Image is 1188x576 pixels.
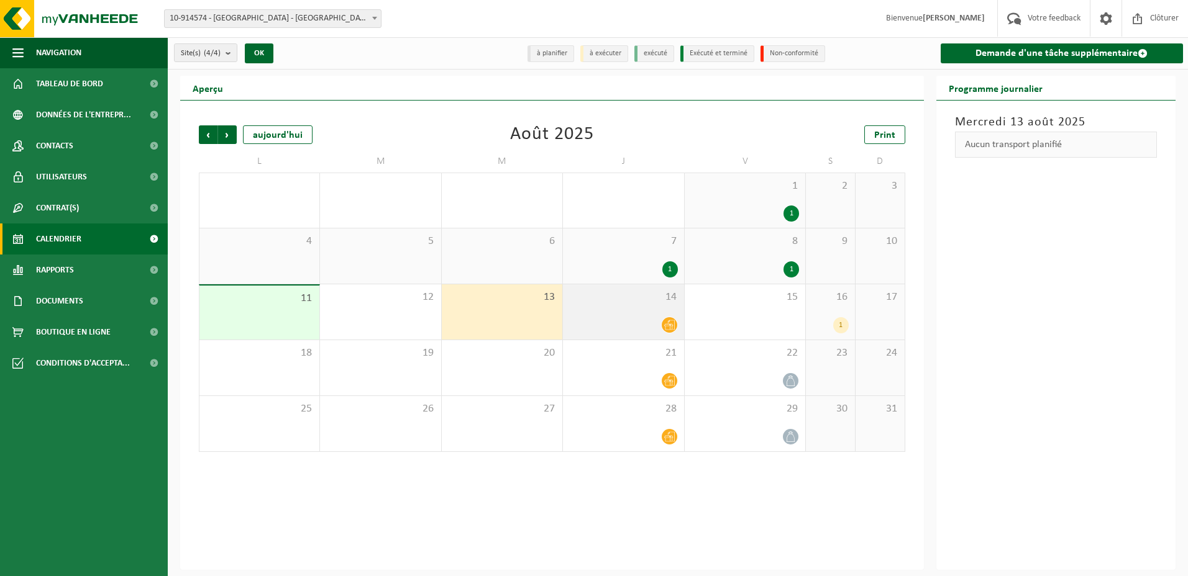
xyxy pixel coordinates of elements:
[36,254,74,286] span: Rapports
[326,402,434,416] span: 26
[862,402,898,416] span: 31
[662,261,678,277] div: 1
[36,192,79,223] span: Contrat(s)
[326,179,434,193] span: 29
[936,76,1055,100] h2: Programme journalier
[634,45,674,62] li: exécuté
[206,346,313,360] span: 18
[36,223,81,254] span: Calendrier
[326,290,434,304] span: 12
[36,130,73,161] span: Contacts
[784,205,799,222] div: 1
[862,179,898,193] span: 3
[320,150,441,173] td: M
[448,402,556,416] span: 27
[691,346,799,360] span: 22
[761,45,825,62] li: Non-conformité
[812,402,849,416] span: 30
[569,346,677,360] span: 21
[569,290,677,304] span: 14
[923,14,985,23] strong: [PERSON_NAME]
[862,346,898,360] span: 24
[862,290,898,304] span: 17
[864,125,905,144] a: Print
[165,10,381,27] span: 10-914574 - LOUYET WATERLOO - WATERLOO
[326,235,434,248] span: 5
[448,290,556,304] span: 13
[812,235,849,248] span: 9
[36,68,103,99] span: Tableau de bord
[206,402,313,416] span: 25
[174,43,237,62] button: Site(s)(4/4)
[36,161,87,192] span: Utilisateurs
[218,125,237,144] span: Suivant
[806,150,856,173] td: S
[569,402,677,416] span: 28
[36,286,83,317] span: Documents
[36,99,131,130] span: Données de l'entrepr...
[510,125,594,144] div: Août 2025
[36,37,81,68] span: Navigation
[206,292,313,305] span: 11
[941,43,1184,63] a: Demande d'une tâche supplémentaire
[691,402,799,416] span: 29
[955,132,1158,158] div: Aucun transport planifié
[812,290,849,304] span: 16
[856,150,905,173] td: D
[812,179,849,193] span: 2
[691,179,799,193] span: 1
[955,113,1158,132] h3: Mercredi 13 août 2025
[448,179,556,193] span: 30
[199,150,320,173] td: L
[874,130,895,140] span: Print
[580,45,628,62] li: à exécuter
[199,125,217,144] span: Précédent
[326,346,434,360] span: 19
[569,179,677,193] span: 31
[812,346,849,360] span: 23
[680,45,754,62] li: Exécuté et terminé
[448,235,556,248] span: 6
[180,76,235,100] h2: Aperçu
[563,150,684,173] td: J
[862,235,898,248] span: 10
[206,179,313,193] span: 28
[442,150,563,173] td: M
[528,45,574,62] li: à planifier
[833,317,849,333] div: 1
[164,9,382,28] span: 10-914574 - LOUYET WATERLOO - WATERLOO
[569,235,677,248] span: 7
[206,235,313,248] span: 4
[36,317,111,348] span: Boutique en ligne
[691,290,799,304] span: 15
[685,150,806,173] td: V
[245,43,273,63] button: OK
[691,235,799,248] span: 8
[784,261,799,277] div: 1
[181,44,221,63] span: Site(s)
[204,49,221,57] count: (4/4)
[36,348,130,379] span: Conditions d'accepta...
[448,346,556,360] span: 20
[243,125,313,144] div: aujourd'hui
